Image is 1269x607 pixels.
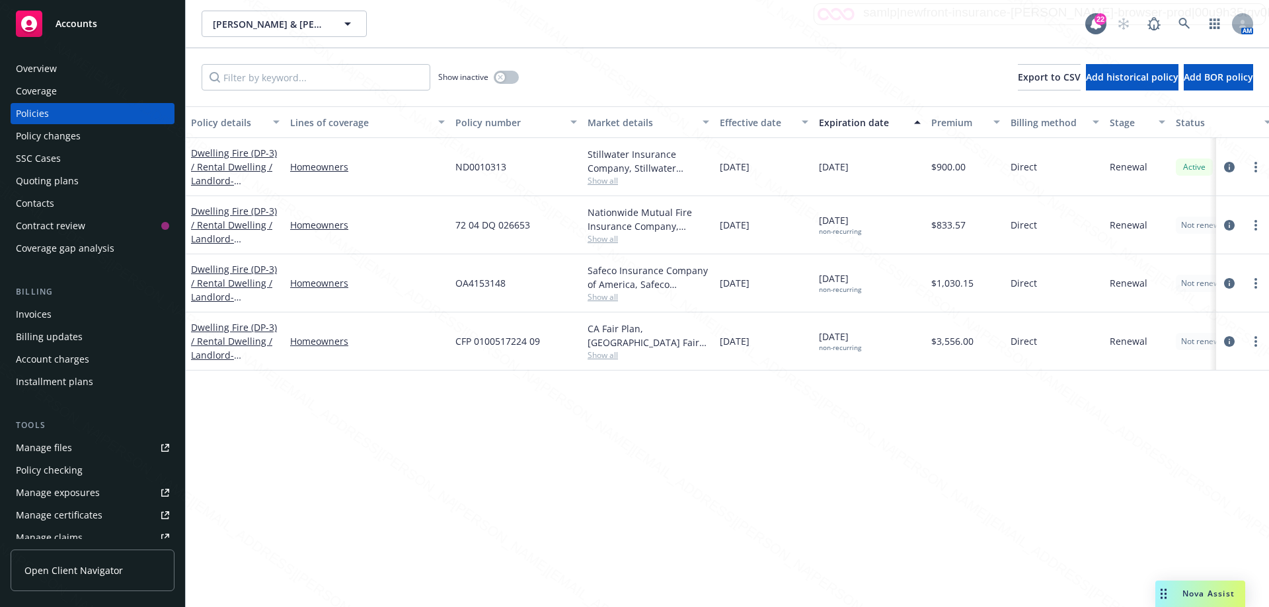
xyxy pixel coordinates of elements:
span: $3,556.00 [931,334,974,348]
a: more [1248,334,1264,349]
button: [PERSON_NAME] & [PERSON_NAME] [202,11,367,37]
button: Billing method [1005,106,1104,138]
div: Drag to move [1155,581,1172,607]
div: Safeco Insurance Company of America, Safeco Insurance [588,264,709,291]
div: Coverage [16,81,57,102]
div: Expiration date [819,116,906,129]
a: Homeowners [290,334,445,348]
a: Overview [11,58,174,79]
span: Show all [588,233,709,244]
span: Not renewing [1181,277,1231,289]
a: circleInformation [1221,275,1237,291]
div: Manage claims [16,527,83,548]
a: Contacts [11,193,174,214]
div: Policy number [455,116,562,129]
div: Policy changes [16,125,81,147]
span: Active [1181,161,1208,173]
a: circleInformation [1221,334,1237,349]
div: non-recurring [819,227,861,236]
span: Show all [588,175,709,186]
a: SSC Cases [11,148,174,169]
div: Billing [11,285,174,299]
div: Quoting plans [16,170,79,192]
button: Add historical policy [1086,64,1178,90]
div: Status [1176,116,1256,129]
a: Coverage gap analysis [11,238,174,259]
span: Renewal [1110,276,1147,290]
span: [DATE] [720,334,750,348]
div: 22 [1095,13,1106,25]
a: Manage exposures [11,482,174,503]
div: Lines of coverage [290,116,430,129]
button: Nova Assist [1155,581,1245,607]
div: Manage exposures [16,482,100,503]
div: CA Fair Plan, [GEOGRAPHIC_DATA] Fair plan [588,322,709,349]
button: Expiration date [814,106,926,138]
a: Account charges [11,349,174,370]
span: [DATE] [720,160,750,174]
div: Manage certificates [16,505,102,526]
div: Policies [16,103,49,124]
span: [DATE] [819,160,849,174]
div: Nationwide Mutual Fire Insurance Company, Nationwide Insurance Company [588,205,709,233]
span: Not renewing [1181,336,1231,347]
div: Stage [1110,116,1151,129]
button: Policy number [450,106,582,138]
div: non-recurring [819,343,861,352]
a: circleInformation [1221,159,1237,175]
div: Policy checking [16,460,83,481]
span: Renewal [1110,160,1147,174]
span: Export to CSV [1018,71,1081,83]
a: Dwelling Fire (DP-3) / Rental Dwelling / Landlord [191,263,277,317]
div: SSC Cases [16,148,61,169]
a: Report a Bug [1141,11,1167,37]
a: Search [1171,11,1198,37]
div: Contract review [16,215,85,236]
span: CFP 0100517224 09 [455,334,540,348]
span: [DATE] [819,271,861,294]
span: [DATE] [720,218,750,232]
div: Coverage gap analysis [16,238,114,259]
a: Manage claims [11,527,174,548]
span: $1,030.15 [931,276,974,290]
button: Add BOR policy [1184,64,1253,90]
span: Show all [588,349,709,361]
div: Policy details [191,116,265,129]
span: Accounts [56,18,97,29]
div: Invoices [16,304,52,325]
div: Overview [16,58,57,79]
span: Renewal [1110,334,1147,348]
span: Open Client Navigator [24,563,123,577]
a: Accounts [11,5,174,42]
button: Lines of coverage [285,106,450,138]
a: Policy changes [11,125,174,147]
div: Market details [588,116,695,129]
button: Premium [926,106,1005,138]
a: Coverage [11,81,174,102]
a: Dwelling Fire (DP-3) / Rental Dwelling / Landlord [191,205,277,273]
div: Stillwater Insurance Company, Stillwater Insurance Group [588,147,709,175]
a: Quoting plans [11,170,174,192]
span: [DATE] [819,213,861,236]
span: Show inactive [438,71,488,83]
span: [DATE] [720,276,750,290]
span: Not renewing [1181,219,1231,231]
a: Dwelling Fire (DP-3) / Rental Dwelling / Landlord [191,147,277,215]
div: Account charges [16,349,89,370]
button: Market details [582,106,714,138]
span: Nova Assist [1182,588,1235,599]
input: Filter by keyword... [202,64,430,90]
a: more [1248,217,1264,233]
div: Manage files [16,437,72,458]
span: 72 04 DQ 026653 [455,218,530,232]
span: Add historical policy [1086,71,1178,83]
span: Show all [588,291,709,303]
a: Manage files [11,437,174,458]
span: Direct [1011,276,1037,290]
a: Invoices [11,304,174,325]
span: Direct [1011,334,1037,348]
a: Installment plans [11,371,174,392]
span: [PERSON_NAME] & [PERSON_NAME] [213,17,327,31]
a: Start snowing [1110,11,1137,37]
a: Policies [11,103,174,124]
